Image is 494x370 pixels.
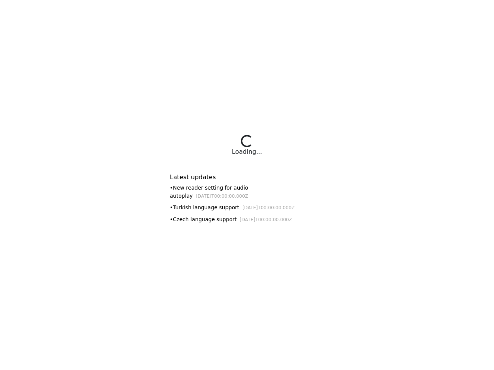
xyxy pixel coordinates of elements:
div: • Czech language support [170,215,324,224]
small: [DATE]T00:00:00.000Z [242,205,295,210]
small: [DATE]T00:00:00.000Z [196,193,248,199]
h6: Latest updates [170,173,324,181]
small: [DATE]T00:00:00.000Z [240,217,292,222]
div: Loading... [232,147,262,156]
div: • Turkish language support [170,203,324,212]
div: • New reader setting for audio autoplay [170,184,324,200]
